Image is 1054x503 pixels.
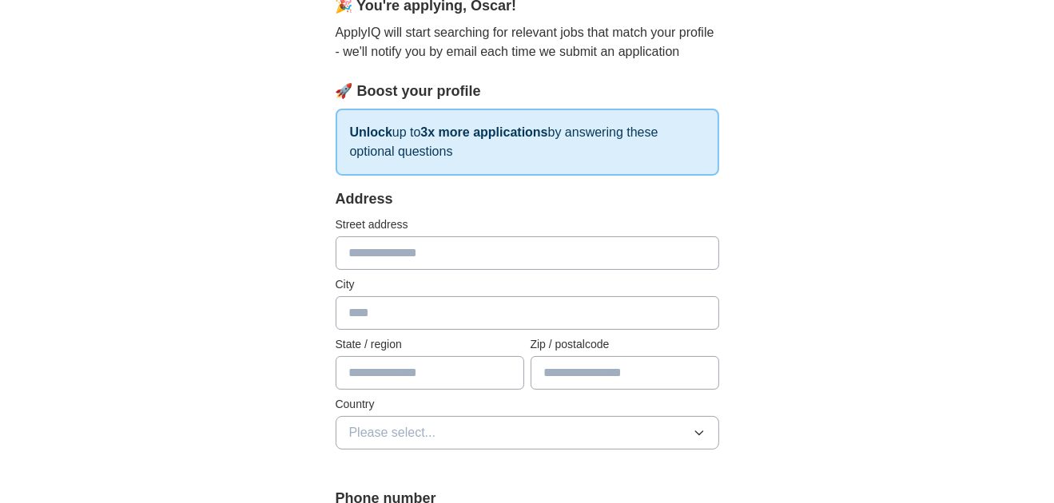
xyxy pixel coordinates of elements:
div: Address [336,188,719,210]
span: Please select... [349,423,436,442]
strong: Unlock [350,125,392,139]
p: ApplyIQ will start searching for relevant jobs that match your profile - we'll notify you by emai... [336,23,719,61]
label: State / region [336,336,524,353]
button: Please select... [336,416,719,450]
label: City [336,276,719,293]
label: Country [336,396,719,413]
label: Zip / postalcode [531,336,719,353]
p: up to by answering these optional questions [336,109,719,176]
strong: 3x more applications [420,125,547,139]
label: Street address [336,216,719,233]
div: 🚀 Boost your profile [336,81,719,102]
